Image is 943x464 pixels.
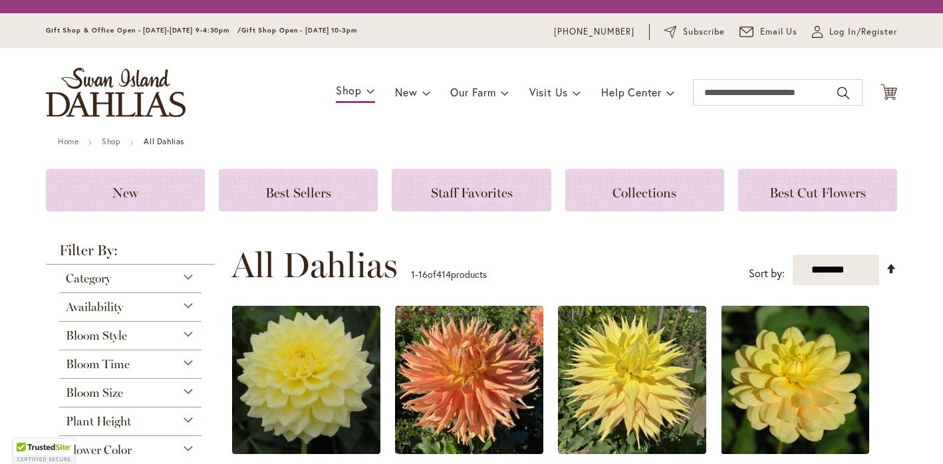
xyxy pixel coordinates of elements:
[411,268,415,281] span: 1
[66,271,111,286] span: Category
[837,82,849,104] button: Search
[721,444,869,457] a: AHOY MATEY
[395,444,543,457] a: AC BEN
[558,444,706,457] a: AC Jeri
[601,85,662,99] span: Help Center
[219,169,378,211] a: Best Sellers
[554,25,634,39] a: [PHONE_NUMBER]
[66,386,123,400] span: Bloom Size
[829,25,897,39] span: Log In/Register
[529,85,568,99] span: Visit Us
[265,185,331,201] span: Best Sellers
[46,243,215,265] strong: Filter By:
[450,85,495,99] span: Our Farm
[769,185,866,201] span: Best Cut Flowers
[46,26,241,35] span: Gift Shop & Office Open - [DATE]-[DATE] 9-4:30pm /
[232,444,380,457] a: A-Peeling
[740,25,798,39] a: Email Us
[431,185,513,201] span: Staff Favorites
[66,443,132,457] span: Flower Color
[411,264,487,285] p: - of products
[812,25,897,39] a: Log In/Register
[612,185,676,201] span: Collections
[112,185,138,201] span: New
[232,306,380,454] img: A-Peeling
[760,25,798,39] span: Email Us
[10,417,47,454] iframe: Launch Accessibility Center
[231,245,398,285] span: All Dahlias
[738,169,897,211] a: Best Cut Flowers
[58,136,78,146] a: Home
[336,83,362,97] span: Shop
[392,169,551,211] a: Staff Favorites
[664,25,725,39] a: Subscribe
[241,26,357,35] span: Gift Shop Open - [DATE] 10-3pm
[144,136,184,146] strong: All Dahlias
[418,268,428,281] span: 16
[395,85,417,99] span: New
[436,268,451,281] span: 414
[46,68,186,117] a: store logo
[66,300,123,314] span: Availability
[683,25,725,39] span: Subscribe
[721,306,869,454] img: AHOY MATEY
[66,357,130,372] span: Bloom Time
[46,169,205,211] a: New
[102,136,120,146] a: Shop
[565,169,724,211] a: Collections
[558,306,706,454] img: AC Jeri
[395,306,543,454] img: AC BEN
[66,414,131,429] span: Plant Height
[749,261,785,286] label: Sort by:
[66,328,127,343] span: Bloom Style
